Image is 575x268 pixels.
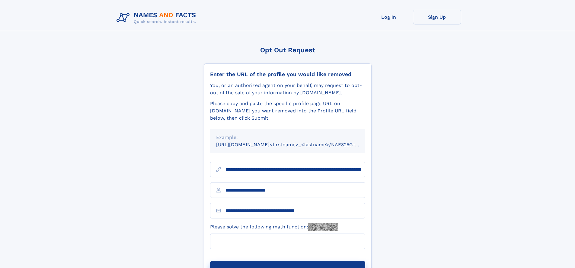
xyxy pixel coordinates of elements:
div: Example: [216,134,359,141]
div: Opt Out Request [204,46,372,54]
small: [URL][DOMAIN_NAME]<firstname>_<lastname>/NAF325G-xxxxxxxx [216,142,377,147]
div: Enter the URL of the profile you would like removed [210,71,365,78]
a: Log In [365,10,413,24]
div: You, or an authorized agent on your behalf, may request to opt-out of the sale of your informatio... [210,82,365,96]
label: Please solve the following math function: [210,223,338,231]
img: Logo Names and Facts [114,10,201,26]
div: Please copy and paste the specific profile page URL on [DOMAIN_NAME] you want removed into the Pr... [210,100,365,122]
a: Sign Up [413,10,461,24]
